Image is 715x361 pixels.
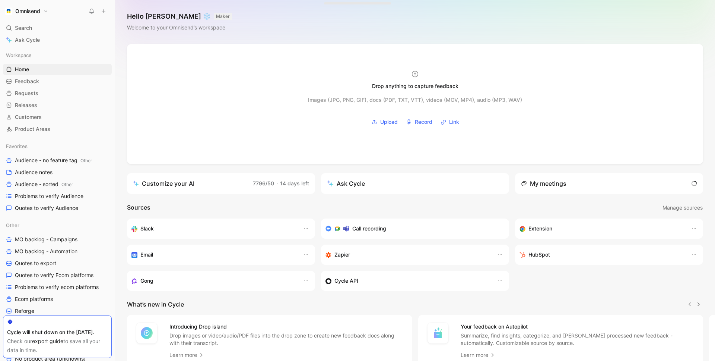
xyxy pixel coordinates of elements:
p: Summarize, find insights, categorize, and [PERSON_NAME] processed new feedback - automatically. C... [461,332,695,347]
div: Images (JPG, PNG, GIF), docs (PDF, TXT, VTT), videos (MOV, MP4), audio (MP3, WAV) [308,95,522,104]
h1: Omnisend [15,8,40,15]
span: Other [6,222,19,229]
div: Sync your customers, send feedback and get updates in Slack [131,224,296,233]
div: Other [3,220,112,231]
h4: Your feedback on Autopilot [461,322,695,331]
a: Customize your AI7796/50·14 days left [127,173,315,194]
div: Customize your AI [133,179,194,188]
h1: Hello [PERSON_NAME] ❄️ [127,12,232,21]
img: Omnisend [5,7,12,15]
a: Feedback [3,76,112,87]
h3: Cycle API [334,276,358,285]
a: Product Areas [3,123,112,135]
span: Home [15,66,29,73]
span: Reforge [15,307,34,315]
a: Releases [3,100,112,111]
span: Workspace [6,51,32,59]
span: 7796/50 [253,180,274,186]
a: Customers [3,112,112,123]
span: Favorites [6,142,28,150]
h2: Sources [127,203,150,213]
span: Audience - sorted [15,180,73,188]
span: Quotes to verify Audience [15,204,78,212]
a: Problems to verify ecom platforms [3,282,112,293]
span: Search [15,23,32,32]
h3: Slack [140,224,154,233]
button: Manage sources [662,203,703,213]
a: MO backlog - Automation [3,246,112,257]
div: Favorites [3,141,112,152]
span: Quotes to verify Ecom platforms [15,271,93,279]
a: Ask Cycle [3,34,112,45]
span: Other [61,182,73,187]
a: Quotes to verify Audience [3,203,112,214]
span: Product Areas [15,125,50,133]
h3: Gong [140,276,153,285]
div: Record & transcribe meetings from Zoom, Meet & Teams. [325,224,499,233]
span: Audience - no feature tag [15,157,92,164]
span: Link [449,117,459,126]
div: Check our to save all your data in time. [7,337,108,355]
span: Other [80,158,92,163]
h4: Introducing Drop island [169,322,403,331]
span: Ecom platforms [15,295,53,303]
a: Problems to verify Audience [3,191,112,202]
h3: HubSpot [528,250,550,259]
span: Requests [15,90,38,97]
a: Requests [3,88,112,99]
h3: Email [140,250,153,259]
span: MO backlog - Automation [15,248,77,255]
div: Welcome to your Omnisend’s workspace [127,23,232,32]
div: Forward emails to your feedback inbox [131,250,296,259]
span: 14 days left [280,180,309,186]
a: export guide [32,338,63,344]
span: Manage sources [662,203,703,212]
div: Capture feedback from anywhere on the web [519,224,684,233]
div: Search [3,22,112,34]
div: Sync customers & send feedback from custom sources. Get inspired by our favorite use case [325,276,490,285]
a: Reforge [3,305,112,317]
span: Releases [15,101,37,109]
span: Feedback [15,78,39,85]
span: Record [415,117,432,126]
span: Ask Cycle [15,35,40,44]
div: Drop anything to capture feedback [372,82,458,91]
div: Workspace [3,50,112,61]
button: Record [403,116,435,128]
a: Audience notes [3,167,112,178]
a: Audience - no feature tagOther [3,155,112,166]
h3: Extension [528,224,552,233]
a: MO backlog - Campaigns [3,234,112,245]
a: Learn more [169,351,204,360]
span: Problems to verify ecom platforms [15,283,99,291]
a: Quotes to verify Ecom platforms [3,270,112,281]
div: Cycle will shut down on the [DATE]. [7,328,108,337]
button: Ask Cycle [321,173,509,194]
div: My meetings [521,179,566,188]
a: Audience - sortedOther [3,179,112,190]
button: OmnisendOmnisend [3,6,50,16]
span: · [276,180,278,186]
button: Link [438,116,462,128]
div: Capture feedback from your incoming calls [131,276,296,285]
a: Learn more [461,351,496,360]
button: MAKER [214,13,232,20]
h3: Call recording [352,224,386,233]
a: Quotes to export [3,258,112,269]
div: Capture feedback from thousands of sources with Zapier (survey results, recordings, sheets, etc). [325,250,490,259]
span: Audience notes [15,169,53,176]
h2: What’s new in Cycle [127,300,184,309]
a: Home [3,64,112,75]
span: Customers [15,113,42,121]
div: Ask Cycle [327,179,365,188]
span: Problems to verify Audience [15,192,83,200]
p: Drop images or video/audio/PDF files into the drop zone to create new feedback docs along with th... [169,332,403,347]
span: MO backlog - Campaigns [15,236,77,243]
a: Ecom platforms [3,293,112,305]
span: Upload [380,117,398,126]
span: Quotes to export [15,260,56,267]
h3: Zapier [334,250,350,259]
button: Upload [369,116,400,128]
